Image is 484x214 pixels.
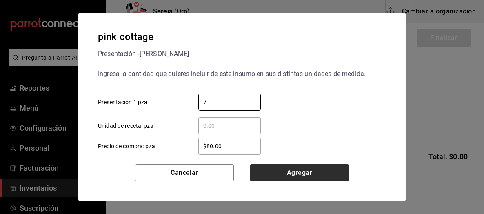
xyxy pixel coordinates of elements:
[98,67,386,80] div: Ingresa la cantidad que quieres incluir de este insumo en sus distintas unidades de medida.
[198,141,261,151] input: Precio de compra: pza
[98,47,189,60] div: Presentación - [PERSON_NAME]
[98,29,189,44] div: pink cottage
[198,97,261,107] input: Presentación 1 pza
[98,98,147,107] span: Presentación 1 pza
[98,122,153,130] span: Unidad de receta: pza
[198,121,261,131] input: Unidad de receta: pza
[98,142,155,151] span: Precio de compra: pza
[135,164,234,181] button: Cancelar
[250,164,349,181] button: Agregar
